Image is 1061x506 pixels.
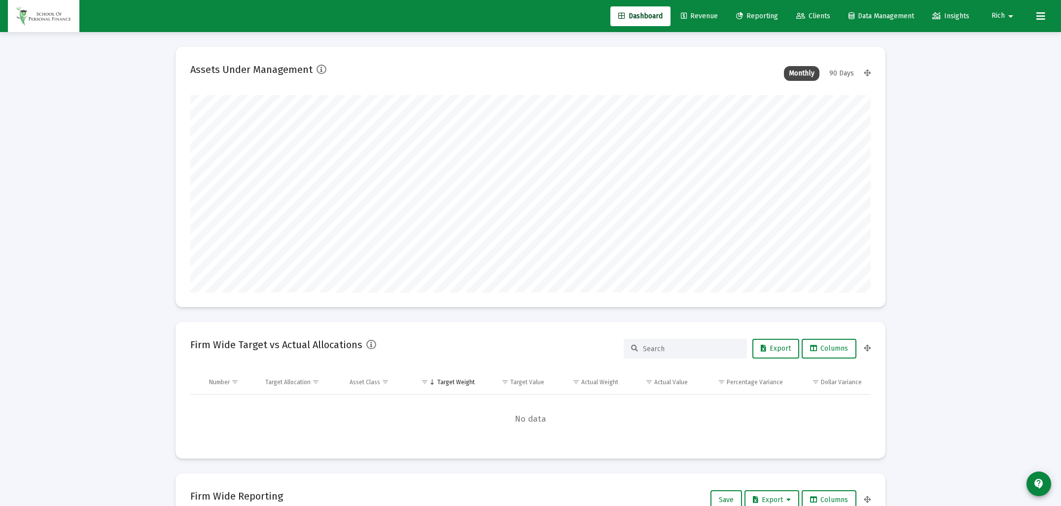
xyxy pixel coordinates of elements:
td: Column Number [202,370,258,394]
a: Insights [924,6,977,26]
span: Export [761,344,791,353]
div: Actual Value [654,378,688,386]
span: Export [753,496,791,504]
td: Column Asset Class [343,370,408,394]
span: Reporting [736,12,778,20]
div: Target Allocation [265,378,311,386]
div: Data grid [190,370,871,444]
h2: Assets Under Management [190,62,313,77]
span: No data [190,414,871,425]
span: Show filter options for column 'Target Allocation' [312,378,319,386]
span: Clients [796,12,830,20]
span: Columns [810,496,848,504]
span: Show filter options for column 'Target Value' [501,378,509,386]
img: Dashboard [15,6,72,26]
div: Target Weight [437,378,475,386]
h2: Firm Wide Target vs Actual Allocations [190,337,362,353]
button: Export [752,339,799,359]
div: 90 Days [824,66,859,81]
a: Reporting [728,6,786,26]
td: Column Percentage Variance [695,370,789,394]
button: Columns [802,339,856,359]
td: Column Target Weight [408,370,482,394]
span: Save [719,496,734,504]
td: Column Actual Value [625,370,695,394]
td: Column Target Value [482,370,551,394]
div: Dollar Variance [821,378,862,386]
span: Show filter options for column 'Actual Value' [645,378,653,386]
h2: Firm Wide Reporting [190,488,283,504]
div: Target Value [510,378,544,386]
button: Rich [980,6,1028,26]
td: Column Dollar Variance [790,370,871,394]
span: Data Management [849,12,914,20]
div: Asset Class [350,378,380,386]
span: Rich [991,12,1005,20]
span: Dashboard [618,12,663,20]
span: Columns [810,344,848,353]
span: Show filter options for column 'Dollar Variance' [812,378,819,386]
span: Show filter options for column 'Asset Class' [382,378,389,386]
span: Show filter options for column 'Percentage Variance' [718,378,725,386]
div: Actual Weight [581,378,618,386]
span: Revenue [681,12,718,20]
mat-icon: contact_support [1033,478,1045,490]
a: Dashboard [610,6,671,26]
input: Search [643,345,740,353]
span: Insights [932,12,969,20]
span: Show filter options for column 'Actual Weight' [572,378,580,386]
a: Data Management [841,6,922,26]
td: Column Actual Weight [551,370,625,394]
div: Number [209,378,230,386]
a: Revenue [673,6,726,26]
div: Monthly [784,66,819,81]
mat-icon: arrow_drop_down [1005,6,1017,26]
span: Show filter options for column 'Target Weight' [421,378,428,386]
td: Column Target Allocation [258,370,343,394]
span: Show filter options for column 'Number' [231,378,239,386]
div: Percentage Variance [727,378,783,386]
a: Clients [788,6,838,26]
